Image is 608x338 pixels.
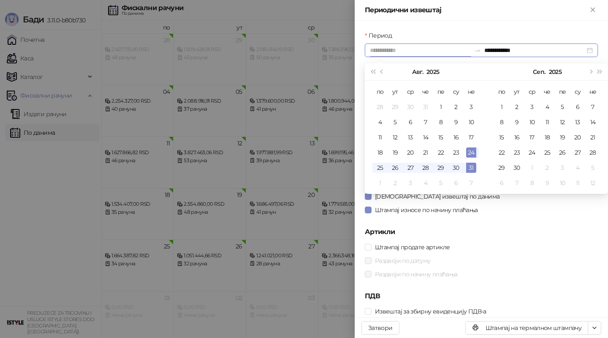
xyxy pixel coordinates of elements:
th: су [448,84,464,99]
td: 2025-07-30 [403,99,418,114]
td: 2025-08-28 [418,160,433,175]
th: не [464,84,479,99]
th: ут [388,84,403,99]
td: 2025-09-06 [570,99,585,114]
div: 26 [557,147,567,158]
div: 4 [375,117,385,127]
th: по [494,84,509,99]
div: 23 [451,147,461,158]
td: 2025-08-22 [433,145,448,160]
div: 9 [512,117,522,127]
button: Затвори [361,321,399,335]
div: 21 [421,147,431,158]
div: 5 [390,117,400,127]
td: 2025-09-22 [494,145,509,160]
button: Close [588,5,598,15]
td: 2025-08-11 [372,130,388,145]
div: 3 [405,178,415,188]
div: 17 [466,132,476,142]
div: 21 [588,132,598,142]
td: 2025-08-16 [448,130,464,145]
td: 2025-08-30 [448,160,464,175]
div: 4 [573,163,583,173]
td: 2025-09-04 [540,99,555,114]
td: 2025-09-20 [570,130,585,145]
div: 3 [557,163,567,173]
th: су [570,84,585,99]
td: 2025-08-09 [448,114,464,130]
td: 2025-08-25 [372,160,388,175]
div: 23 [512,147,522,158]
td: 2025-08-06 [403,114,418,130]
td: 2025-08-07 [418,114,433,130]
td: 2025-09-14 [585,114,600,130]
div: 18 [542,132,552,142]
span: Раздвоји по датуму [372,256,434,265]
td: 2025-08-23 [448,145,464,160]
td: 2025-09-21 [585,130,600,145]
td: 2025-09-09 [509,114,524,130]
span: swap-right [474,47,481,54]
div: 11 [375,132,385,142]
td: 2025-10-12 [585,175,600,191]
div: 27 [405,163,415,173]
div: 27 [573,147,583,158]
td: 2025-09-03 [403,175,418,191]
div: 31 [421,102,431,112]
h5: ПДВ [365,291,598,301]
div: 6 [451,178,461,188]
th: ут [509,84,524,99]
div: 4 [542,102,552,112]
div: 20 [405,147,415,158]
td: 2025-07-29 [388,99,403,114]
div: 15 [497,132,507,142]
div: 24 [527,147,537,158]
th: пе [433,84,448,99]
td: 2025-10-05 [585,160,600,175]
td: 2025-08-26 [388,160,403,175]
button: Изабери месец [533,63,545,80]
span: Штампај износе по начину плаћања [372,205,481,215]
button: Изабери годину [549,63,562,80]
div: 5 [588,163,598,173]
button: Следећи месец (PageDown) [586,63,595,80]
td: 2025-09-06 [448,175,464,191]
label: Период [365,31,397,40]
td: 2025-08-12 [388,130,403,145]
div: 7 [421,117,431,127]
td: 2025-09-17 [524,130,540,145]
td: 2025-09-11 [540,114,555,130]
td: 2025-09-18 [540,130,555,145]
td: 2025-08-19 [388,145,403,160]
div: 20 [573,132,583,142]
div: 8 [436,117,446,127]
div: 18 [375,147,385,158]
td: 2025-09-07 [585,99,600,114]
div: 10 [527,117,537,127]
div: 12 [557,117,567,127]
span: Раздвоји по начину плаћања [372,270,461,279]
div: 24 [466,147,476,158]
td: 2025-10-04 [570,160,585,175]
div: 1 [527,163,537,173]
div: 2 [390,178,400,188]
td: 2025-08-04 [372,114,388,130]
div: 8 [527,178,537,188]
td: 2025-08-05 [388,114,403,130]
td: 2025-08-29 [433,160,448,175]
div: 22 [497,147,507,158]
td: 2025-09-05 [555,99,570,114]
td: 2025-09-23 [509,145,524,160]
div: 5 [557,102,567,112]
div: 8 [497,117,507,127]
button: Претходни месец (PageUp) [377,63,387,80]
div: 1 [497,102,507,112]
td: 2025-10-09 [540,175,555,191]
button: Следећа година (Control + right) [595,63,605,80]
td: 2025-08-21 [418,145,433,160]
th: ср [524,84,540,99]
div: 14 [421,132,431,142]
div: 12 [390,132,400,142]
td: 2025-08-18 [372,145,388,160]
div: 2 [451,102,461,112]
